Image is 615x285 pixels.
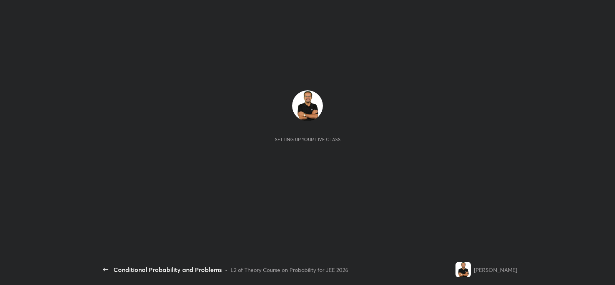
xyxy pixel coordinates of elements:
img: fe4b8a03a1bf418596e07c738c76a6a1.jpg [292,90,323,121]
img: fe4b8a03a1bf418596e07c738c76a6a1.jpg [455,262,471,277]
div: Setting up your live class [275,137,341,142]
div: [PERSON_NAME] [474,266,517,274]
div: L2 of Theory Course on Probability for JEE 2026 [231,266,348,274]
div: Conditional Probability and Problems [113,265,222,274]
div: • [225,266,228,274]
